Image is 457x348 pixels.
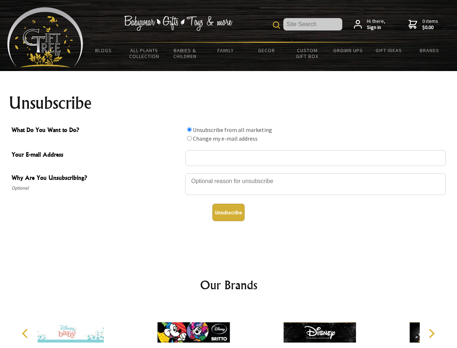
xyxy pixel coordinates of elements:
[165,43,206,64] a: Babies & Children
[367,24,385,31] strong: Sign in
[187,136,192,141] input: What Do You Want to Do?
[124,16,232,31] img: Babywear - Gifts - Toys & more
[12,125,182,136] span: What Do You Want to Do?
[7,7,83,67] img: Babyware - Gifts - Toys and more...
[283,18,342,30] input: Site Search
[185,173,446,195] textarea: Why Are You Unsubscribing?
[206,43,246,58] a: Family
[18,326,34,341] button: Previous
[212,204,245,221] button: Unsubscribe
[12,184,182,192] span: Optional
[14,276,443,294] h2: Our Brands
[423,326,439,341] button: Next
[9,94,449,112] h1: Unsubscribe
[368,43,409,58] a: Gift Ideas
[124,43,165,64] a: All Plants Collection
[83,43,124,58] a: BLOGS
[422,24,438,31] strong: $0.00
[273,21,280,29] img: product search
[12,173,182,184] span: Why Are You Unsubscribing?
[287,43,328,64] a: Custom Gift Box
[12,150,182,161] span: Your E-mail Address
[193,126,272,133] label: Unsubscribe from all marketing
[193,135,258,142] label: Change my e-mail address
[367,18,385,31] span: Hi there,
[409,43,450,58] a: Brands
[354,18,385,31] a: Hi there,Sign in
[185,150,446,166] input: Your E-mail Address
[422,18,438,31] span: 0 items
[409,18,438,31] a: 0 items$0.00
[327,43,368,58] a: Grown Ups
[187,127,192,132] input: What Do You Want to Do?
[246,43,287,58] a: Decor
